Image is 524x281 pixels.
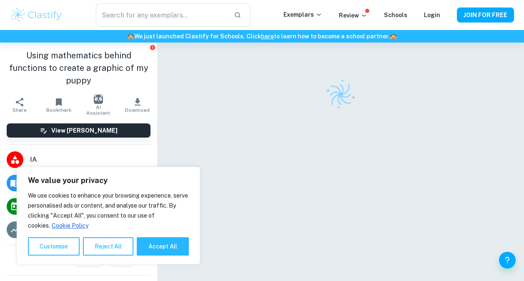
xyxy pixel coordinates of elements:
img: Clastify logo [320,74,361,115]
span: Share [13,107,27,113]
a: Login [424,12,440,18]
input: Search for any exemplars... [96,3,227,27]
button: Customise [28,237,80,256]
div: We value your privacy [17,167,200,264]
button: JOIN FOR FREE [457,8,514,23]
h1: Using mathematics behind functions to create a graphic of my puppy [7,49,150,87]
button: Accept All [137,237,189,256]
button: Report issue [149,44,155,50]
p: We use cookies to enhance your browsing experience, serve personalised ads or content, and analys... [28,191,189,231]
a: Schools [384,12,407,18]
button: Reject All [83,237,133,256]
span: AI Assistant [84,104,113,116]
button: AI Assistant [79,93,118,117]
p: Review [339,11,367,20]
button: View [PERSON_NAME] [7,123,150,138]
img: AI Assistant [94,95,103,104]
a: Cookie Policy [51,222,89,229]
p: Exemplars [283,10,322,19]
h6: View [PERSON_NAME] [51,126,118,135]
button: Bookmark [39,93,78,117]
p: We value your privacy [28,176,189,186]
span: 🏫 [127,33,134,40]
span: 🏫 [390,33,397,40]
a: here [261,33,274,40]
img: Clastify logo [10,7,63,23]
button: Download [118,93,157,117]
span: IA [30,155,150,165]
button: Help and Feedback [499,252,516,268]
span: Download [125,107,150,113]
span: Bookmark [46,107,72,113]
h6: We just launched Clastify for Schools. Click to learn how to become a school partner. [2,32,522,41]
